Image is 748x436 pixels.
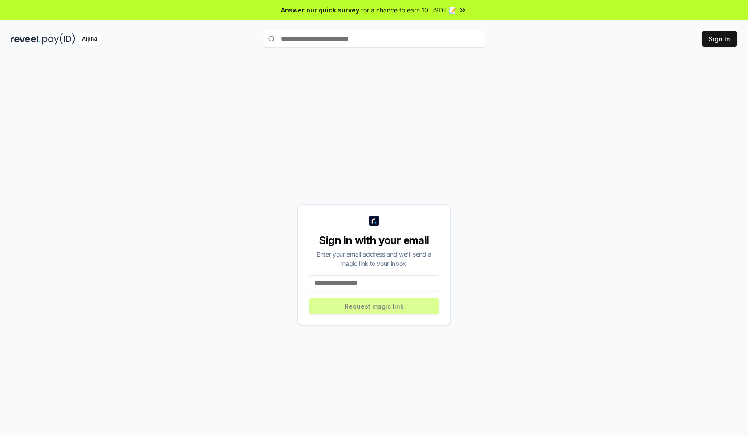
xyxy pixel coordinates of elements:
[309,249,439,268] div: Enter your email address and we’ll send a magic link to your inbox.
[77,33,102,45] div: Alpha
[309,233,439,248] div: Sign in with your email
[369,216,379,226] img: logo_small
[281,5,359,15] span: Answer our quick survey
[42,33,75,45] img: pay_id
[361,5,456,15] span: for a chance to earn 10 USDT 📝
[702,31,737,47] button: Sign In
[11,33,41,45] img: reveel_dark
